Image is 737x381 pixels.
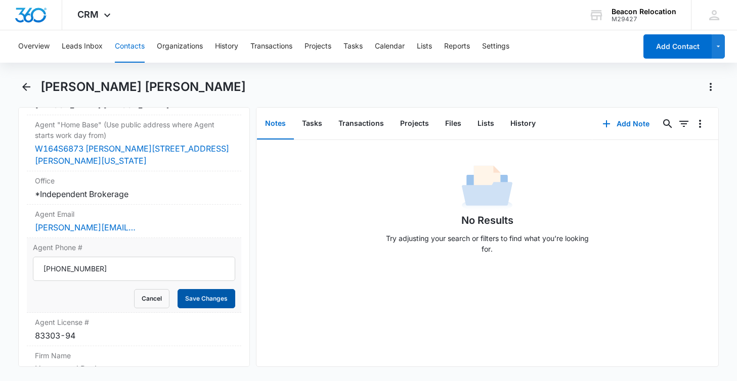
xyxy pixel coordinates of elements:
div: Agent Email[PERSON_NAME][EMAIL_ADDRESS][DOMAIN_NAME] [27,205,241,238]
div: account name [612,8,676,16]
label: Agent Email [35,209,233,219]
p: Try adjusting your search or filters to find what you’re looking for. [381,233,593,254]
img: No Data [462,162,512,213]
button: History [215,30,238,63]
button: Tasks [294,108,330,139]
label: Agent Phone # [33,242,235,253]
button: Reports [444,30,470,63]
button: Back [18,79,34,95]
div: account id [612,16,676,23]
div: Firm NameHomestead Realty [27,346,241,379]
button: Lists [417,30,432,63]
button: Tasks [343,30,363,63]
div: *Independent Brokerage [35,188,233,200]
label: Firm Name [35,350,233,361]
button: Organizations [157,30,203,63]
button: Contacts [115,30,145,63]
button: Notes [257,108,294,139]
button: Save Changes [178,289,235,308]
button: Transactions [250,30,292,63]
label: Agent License # [35,317,233,327]
div: Office*Independent Brokerage [27,171,241,205]
div: Homestead Realty [35,363,233,375]
button: Cancel [134,289,169,308]
button: Filters [676,116,692,132]
button: History [502,108,544,139]
div: 83303-94 [35,329,233,342]
button: Add Contact [643,34,712,59]
button: Calendar [375,30,405,63]
button: Projects [392,108,437,139]
button: Actions [703,79,719,95]
button: Settings [482,30,509,63]
h1: [PERSON_NAME] [PERSON_NAME] [40,79,246,94]
button: Transactions [330,108,392,139]
button: Projects [305,30,331,63]
a: W164S6873 [PERSON_NAME][STREET_ADDRESS][PERSON_NAME][US_STATE] [35,144,229,166]
div: Agent License #83303-94 [27,313,241,346]
span: CRM [77,9,99,20]
button: Leads Inbox [62,30,103,63]
label: Office [35,175,233,186]
label: Agent "Home Base" (Use public address where Agent starts work day from) [35,119,233,140]
h1: No Results [461,213,513,228]
button: Lists [469,108,502,139]
input: Agent Phone # [33,257,235,281]
button: Search... [660,116,676,132]
div: Agent "Home Base" (Use public address where Agent starts work day from)W164S6873 [PERSON_NAME][ST... [27,115,241,171]
button: Files [437,108,469,139]
button: Overview [18,30,50,63]
button: Overflow Menu [692,116,708,132]
a: [PERSON_NAME][EMAIL_ADDRESS][DOMAIN_NAME] [35,221,136,233]
button: Add Note [592,112,660,136]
